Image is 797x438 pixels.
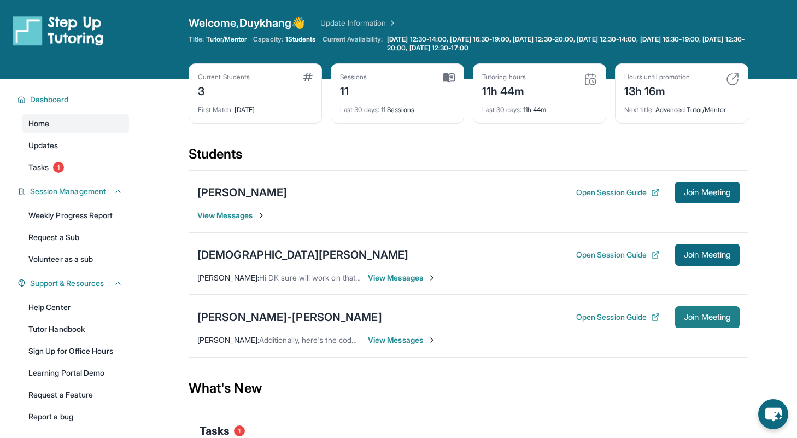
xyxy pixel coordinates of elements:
[22,341,129,361] a: Sign Up for Office Hours
[675,182,740,203] button: Join Meeting
[675,306,740,328] button: Join Meeting
[206,35,247,44] span: Tutor/Mentor
[189,15,305,31] span: Welcome, Duykhang 👋
[198,81,250,99] div: 3
[340,81,367,99] div: 11
[30,94,69,105] span: Dashboard
[340,73,367,81] div: Sessions
[22,297,129,317] a: Help Center
[22,136,129,155] a: Updates
[584,73,597,86] img: card
[28,118,49,129] span: Home
[368,272,436,283] span: View Messages
[197,273,259,282] span: [PERSON_NAME] :
[22,249,129,269] a: Volunteer as a sub
[28,162,49,173] span: Tasks
[30,278,104,289] span: Support & Resources
[234,425,245,436] span: 1
[303,73,313,81] img: card
[482,106,521,114] span: Last 30 days :
[22,319,129,339] a: Tutor Handbook
[26,186,122,197] button: Session Management
[482,73,526,81] div: Tutoring hours
[368,335,436,346] span: View Messages
[684,314,731,320] span: Join Meeting
[189,145,748,170] div: Students
[576,312,660,323] button: Open Session Guide
[385,35,748,52] a: [DATE] 12:30-14:00, [DATE] 16:30-19:00, [DATE] 12:30-20:00, [DATE] 12:30-14:00, [DATE] 16:30-19:0...
[386,17,397,28] img: Chevron Right
[22,206,129,225] a: Weekly Progress Report
[482,81,526,99] div: 11h 44m
[30,186,106,197] span: Session Management
[53,162,64,173] span: 1
[22,157,129,177] a: Tasks1
[197,247,408,262] div: [DEMOGRAPHIC_DATA][PERSON_NAME]
[576,249,660,260] button: Open Session Guide
[22,385,129,405] a: Request a Feature
[427,273,436,282] img: Chevron-Right
[28,140,58,151] span: Updates
[22,227,129,247] a: Request a Sub
[387,35,746,52] span: [DATE] 12:30-14:00, [DATE] 16:30-19:00, [DATE] 12:30-20:00, [DATE] 12:30-14:00, [DATE] 16:30-19:0...
[26,94,122,105] button: Dashboard
[320,17,397,28] a: Update Information
[624,99,739,114] div: Advanced Tutor/Mentor
[684,189,731,196] span: Join Meeting
[285,35,316,44] span: 1 Students
[198,73,250,81] div: Current Students
[257,211,266,220] img: Chevron-Right
[259,273,464,282] span: Hi DK sure will work on that , thank you for letting me know
[197,335,259,344] span: [PERSON_NAME] :
[253,35,283,44] span: Capacity:
[197,309,382,325] div: [PERSON_NAME]-[PERSON_NAME]
[576,187,660,198] button: Open Session Guide
[22,363,129,383] a: Learning Portal Demo
[22,114,129,133] a: Home
[22,407,129,427] a: Report a bug
[624,73,690,81] div: Hours until promotion
[624,106,654,114] span: Next title :
[197,185,287,200] div: [PERSON_NAME]
[675,244,740,266] button: Join Meeting
[189,35,204,44] span: Title:
[198,99,313,114] div: [DATE]
[323,35,383,52] span: Current Availability:
[624,81,690,99] div: 13h 16m
[340,99,455,114] div: 11 Sessions
[482,99,597,114] div: 11h 44m
[189,364,748,412] div: What's New
[198,106,233,114] span: First Match :
[443,73,455,83] img: card
[726,73,739,86] img: card
[758,399,788,429] button: chat-button
[340,106,379,114] span: Last 30 days :
[684,252,731,258] span: Join Meeting
[427,336,436,344] img: Chevron-Right
[259,335,392,344] span: Additionally, here's the code: EFMW8S
[197,210,266,221] span: View Messages
[26,278,122,289] button: Support & Resources
[13,15,104,46] img: logo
